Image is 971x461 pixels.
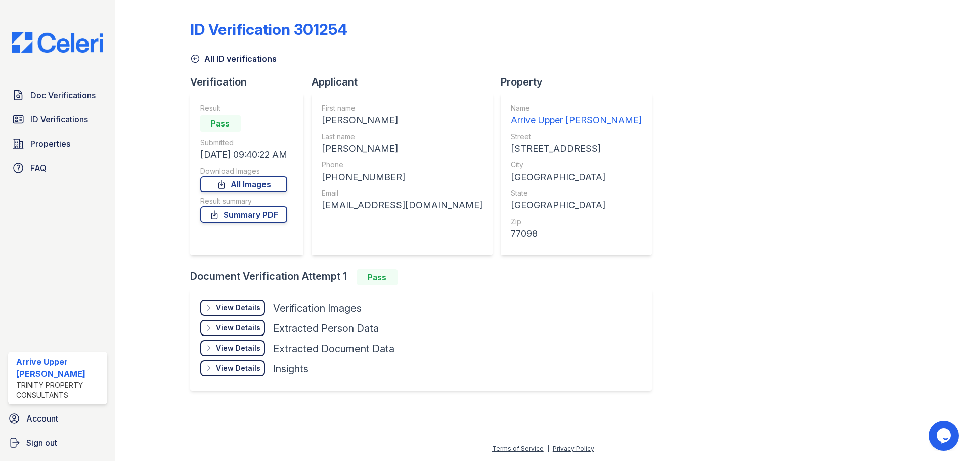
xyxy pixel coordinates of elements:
a: Summary PDF [200,206,287,223]
div: | [547,445,549,452]
a: All Images [200,176,287,192]
a: Privacy Policy [553,445,594,452]
div: Result [200,103,287,113]
div: [GEOGRAPHIC_DATA] [511,170,642,184]
div: Download Images [200,166,287,176]
a: Properties [8,134,107,154]
a: Name Arrive Upper [PERSON_NAME] [511,103,642,128]
div: Verification Images [273,301,362,315]
a: All ID verifications [190,53,277,65]
a: Doc Verifications [8,85,107,105]
div: ID Verification 301254 [190,20,347,38]
div: Name [511,103,642,113]
div: Trinity Property Consultants [16,380,103,400]
div: Property [501,75,660,89]
div: Result summary [200,196,287,206]
span: ID Verifications [30,113,88,125]
div: Extracted Document Data [273,342,394,356]
div: Email [322,188,482,198]
div: City [511,160,642,170]
div: First name [322,103,482,113]
div: Arrive Upper [PERSON_NAME] [16,356,103,380]
img: CE_Logo_Blue-a8612792a0a2168367f1c8372b55b34899dd931a85d93a1a3d3e32e68fde9ad4.png [4,32,111,53]
div: Phone [322,160,482,170]
div: Insights [273,362,308,376]
div: View Details [216,343,260,353]
span: Sign out [26,437,57,449]
div: View Details [216,303,260,313]
div: Applicant [312,75,501,89]
span: FAQ [30,162,47,174]
a: Account [4,408,111,429]
div: [DATE] 09:40:22 AM [200,148,287,162]
div: Extracted Person Data [273,321,379,336]
div: Verification [190,75,312,89]
div: View Details [216,323,260,333]
a: Terms of Service [492,445,544,452]
div: [PERSON_NAME] [322,113,482,128]
div: [PHONE_NUMBER] [322,170,482,184]
div: Last name [322,132,482,142]
div: Zip [511,217,642,227]
span: Properties [30,138,70,150]
iframe: chat widget [929,421,961,451]
div: Submitted [200,138,287,148]
a: ID Verifications [8,109,107,130]
div: View Details [216,363,260,373]
div: [STREET_ADDRESS] [511,142,642,156]
div: Arrive Upper [PERSON_NAME] [511,113,642,128]
div: [PERSON_NAME] [322,142,482,156]
div: Street [511,132,642,142]
span: Doc Verifications [30,89,96,101]
div: State [511,188,642,198]
div: 77098 [511,227,642,241]
a: FAQ [8,158,107,178]
div: Document Verification Attempt 1 [190,269,660,285]
div: [EMAIL_ADDRESS][DOMAIN_NAME] [322,198,482,213]
div: Pass [357,269,398,285]
div: Pass [200,115,241,132]
div: [GEOGRAPHIC_DATA] [511,198,642,213]
a: Sign out [4,433,111,453]
span: Account [26,412,58,425]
